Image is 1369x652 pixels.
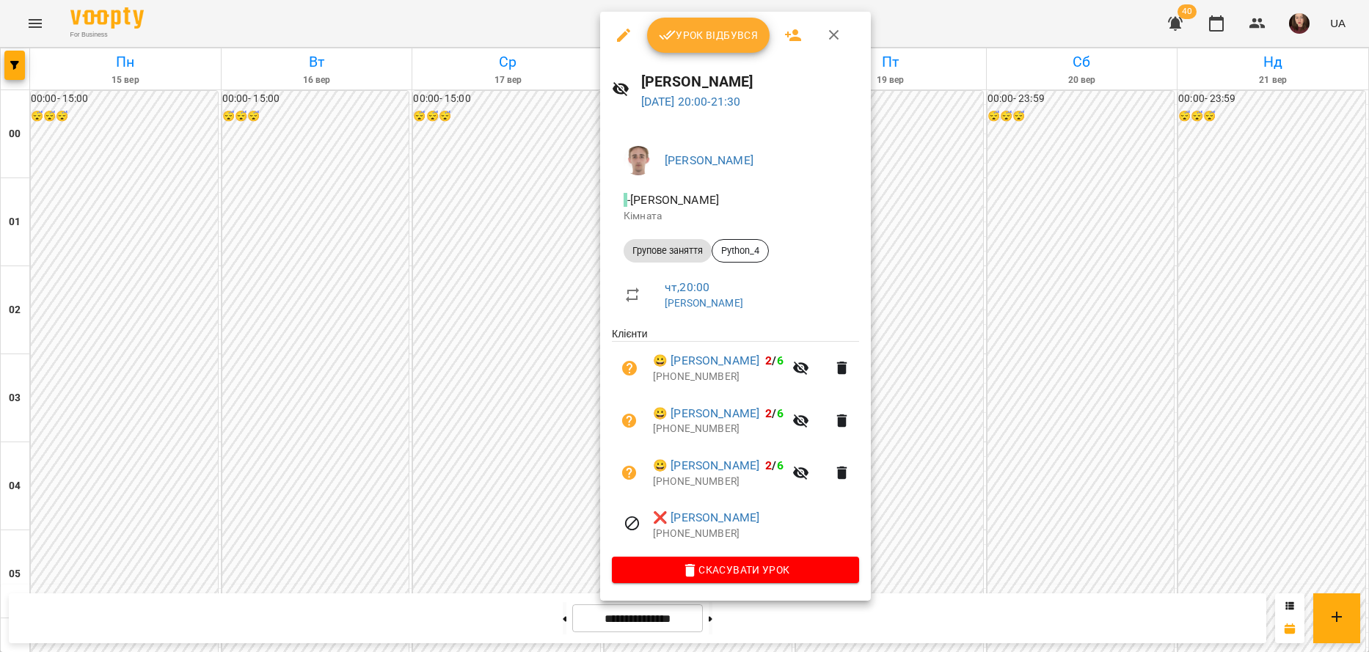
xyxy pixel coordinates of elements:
[641,70,860,93] h6: [PERSON_NAME]
[624,146,653,175] img: 91f16941d9f136c7cdcba9b0482ea099.jpg
[624,193,722,207] span: - [PERSON_NAME]
[665,280,709,294] a: чт , 20:00
[659,26,759,44] span: Урок відбувся
[777,406,784,420] span: 6
[712,244,768,257] span: Python_4
[665,153,753,167] a: [PERSON_NAME]
[612,403,647,439] button: Візит ще не сплачено. Додати оплату?
[765,354,772,367] span: 2
[624,209,847,224] p: Кімната
[712,239,769,263] div: Python_4
[624,515,641,532] svg: Візит скасовано
[665,297,743,309] a: [PERSON_NAME]
[765,458,783,472] b: /
[612,455,647,491] button: Візит ще не сплачено. Додати оплату?
[612,326,859,557] ul: Клієнти
[653,422,784,436] p: [PHONE_NUMBER]
[653,509,759,527] a: ❌ [PERSON_NAME]
[765,406,783,420] b: /
[765,354,783,367] b: /
[653,352,759,370] a: 😀 [PERSON_NAME]
[765,458,772,472] span: 2
[612,557,859,583] button: Скасувати Урок
[612,351,647,386] button: Візит ще не сплачено. Додати оплату?
[653,405,759,422] a: 😀 [PERSON_NAME]
[777,458,784,472] span: 6
[624,244,712,257] span: Групове заняття
[647,18,770,53] button: Урок відбувся
[653,370,784,384] p: [PHONE_NUMBER]
[653,475,784,489] p: [PHONE_NUMBER]
[777,354,784,367] span: 6
[653,527,859,541] p: [PHONE_NUMBER]
[624,561,847,579] span: Скасувати Урок
[765,406,772,420] span: 2
[641,95,741,109] a: [DATE] 20:00-21:30
[653,457,759,475] a: 😀 [PERSON_NAME]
